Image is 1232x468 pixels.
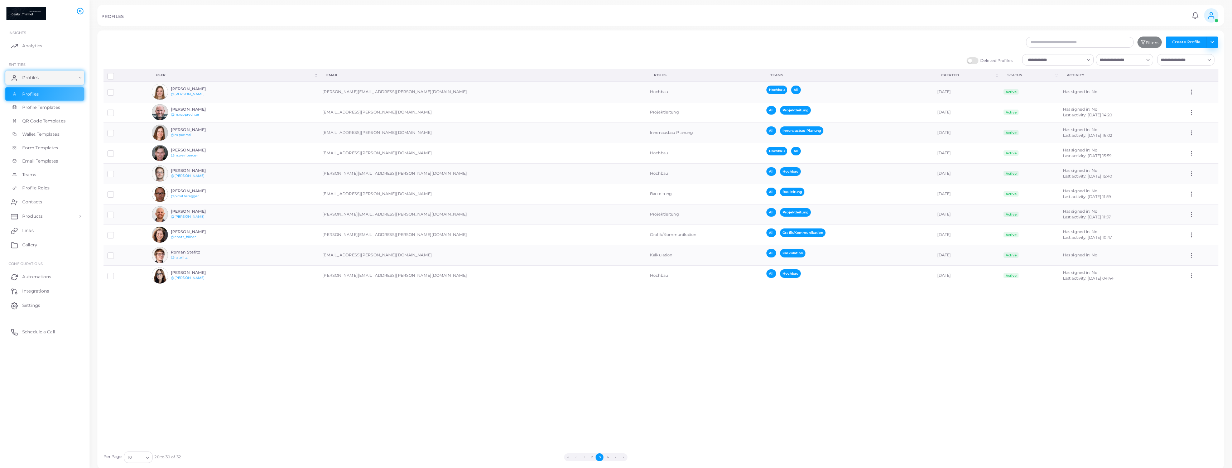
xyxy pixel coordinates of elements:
a: @p.mitteregger [171,194,199,198]
img: avatar [152,125,168,141]
td: [DATE] [933,265,1000,286]
input: Search for option [1025,56,1084,64]
div: Search for option [1096,54,1153,66]
span: Products [22,213,43,219]
td: [DATE] [933,163,1000,184]
th: Row-selection [104,69,148,81]
td: [PERSON_NAME][EMAIL_ADDRESS][PERSON_NAME][DOMAIN_NAME] [318,225,646,245]
h6: [PERSON_NAME] [171,230,223,234]
span: Profiles [22,91,39,97]
span: All [766,188,776,196]
span: Active [1004,273,1019,279]
div: Search for option [124,452,153,463]
button: Go to page 1 [580,453,588,461]
span: Profile Templates [22,104,60,111]
a: @r.hart_hilber [171,235,196,239]
h6: [PERSON_NAME] [171,168,223,173]
button: Go to next page [612,453,620,461]
td: Innenausbau Planung [646,122,762,143]
span: Active [1004,212,1019,217]
td: Bauleitung [646,184,762,204]
h6: [PERSON_NAME] [171,148,223,153]
a: Email Templates [5,154,84,168]
ul: Pagination [181,453,1011,461]
span: Projektleitung [780,208,811,216]
a: Form Templates [5,141,84,155]
span: All [766,249,776,257]
span: Active [1004,252,1019,258]
input: Search for option [133,453,143,461]
button: Create Profile [1166,37,1207,48]
span: Last activity: [DATE] 15:59 [1063,153,1112,158]
span: Form Templates [22,145,58,151]
td: [EMAIL_ADDRESS][PERSON_NAME][DOMAIN_NAME] [318,184,646,204]
span: 20 to 30 of 32 [154,454,181,460]
img: avatar [152,206,168,222]
span: Configurations [9,261,43,266]
h6: [PERSON_NAME] [171,127,223,132]
td: [DATE] [933,204,1000,225]
a: @m.rupprechter [171,112,200,116]
span: Schedule a Call [22,329,55,335]
td: [DATE] [933,143,1000,163]
span: Active [1004,191,1019,197]
td: [DATE] [933,245,1000,265]
div: Teams [770,73,925,78]
span: All [766,167,776,175]
span: Links [22,227,34,234]
span: Grafik/Kommunikation [780,228,826,237]
button: Go to last page [620,453,627,461]
span: Last activity: [DATE] 10:47 [1063,235,1112,240]
span: Email Templates [22,158,58,164]
span: All [766,126,776,135]
a: @[PERSON_NAME] [171,92,205,96]
a: Gallery [5,238,84,252]
span: Wallet Templates [22,131,59,137]
td: [DATE] [933,102,1000,122]
div: Email [326,73,638,78]
a: Analytics [5,39,84,53]
span: Has signed in: No [1063,107,1097,112]
span: Has signed in: No [1063,168,1097,173]
span: Gallery [22,242,37,248]
span: Has signed in: No [1063,229,1097,234]
div: Created [941,73,995,78]
a: @[PERSON_NAME] [171,174,205,178]
span: Innenausbau Planung [780,126,823,135]
label: Per Page [104,454,122,460]
span: Active [1004,171,1019,177]
div: Status [1007,73,1054,78]
span: All [791,86,801,94]
a: @[PERSON_NAME] [171,276,205,280]
a: @m.werlberger [171,153,198,157]
button: Filters [1137,37,1162,48]
td: [PERSON_NAME][EMAIL_ADDRESS][PERSON_NAME][DOMAIN_NAME] [318,204,646,225]
span: Projektleitung [780,106,811,114]
td: [DATE] [933,225,1000,245]
img: avatar [152,227,168,243]
span: Hochbau [766,147,787,155]
a: Profile Roles [5,181,84,195]
img: avatar [152,145,168,161]
button: Go to first page [564,453,572,461]
span: All [791,147,801,155]
a: Products [5,209,84,223]
a: @r.stefitz [171,255,188,259]
td: Hochbau [646,163,762,184]
label: Deleted Profiles [967,57,1012,64]
h6: [PERSON_NAME] [171,209,223,214]
td: Hochbau [646,265,762,286]
td: Grafik/Kommunikation [646,225,762,245]
span: Has signed in: No [1063,252,1097,257]
span: Integrations [22,288,49,294]
td: [PERSON_NAME][EMAIL_ADDRESS][PERSON_NAME][DOMAIN_NAME] [318,265,646,286]
a: Schedule a Call [5,325,84,339]
span: ENTITIES [9,62,25,67]
span: All [766,106,776,114]
td: [EMAIL_ADDRESS][PERSON_NAME][DOMAIN_NAME] [318,143,646,163]
div: Search for option [1022,54,1094,66]
a: Wallet Templates [5,127,84,141]
span: Last activity: [DATE] 15:40 [1063,174,1112,179]
span: Last activity: [DATE] 11:57 [1063,214,1111,219]
span: Profiles [22,74,39,81]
